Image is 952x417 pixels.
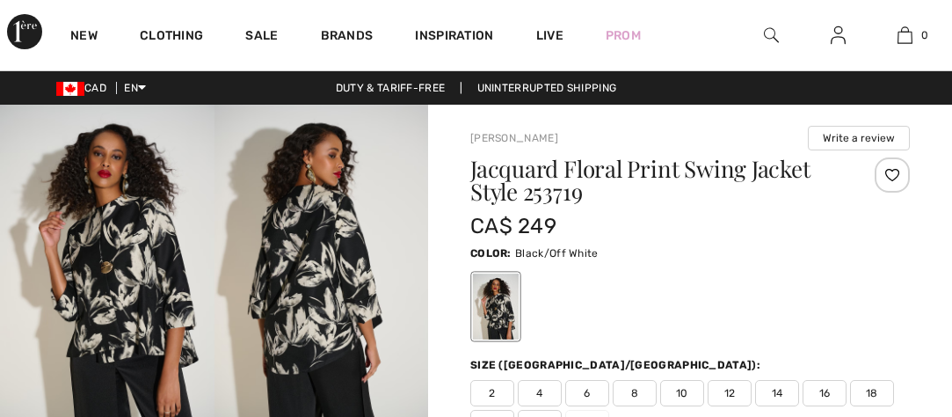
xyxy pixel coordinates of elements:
[803,380,847,406] span: 16
[850,380,894,406] span: 18
[470,380,514,406] span: 2
[140,28,203,47] a: Clothing
[470,157,837,203] h1: Jacquard Floral Print Swing Jacket Style 253719
[613,380,657,406] span: 8
[124,82,146,94] span: EN
[897,25,912,46] img: My Bag
[536,26,563,45] a: Live
[565,380,609,406] span: 6
[473,274,519,340] div: Black/Off White
[808,126,910,150] button: Write a review
[70,28,98,47] a: New
[56,82,84,96] img: Canadian Dollar
[708,380,752,406] span: 12
[470,247,512,260] span: Color:
[470,214,556,238] span: CA$ 249
[817,25,860,47] a: Sign In
[831,25,846,46] img: My Info
[415,28,493,47] span: Inspiration
[660,380,704,406] span: 10
[470,357,764,373] div: Size ([GEOGRAPHIC_DATA]/[GEOGRAPHIC_DATA]):
[56,82,113,94] span: CAD
[7,14,42,49] img: 1ère Avenue
[764,25,779,46] img: search the website
[321,28,374,47] a: Brands
[921,27,928,43] span: 0
[245,28,278,47] a: Sale
[515,247,599,260] span: Black/Off White
[606,26,641,45] a: Prom
[470,132,558,144] a: [PERSON_NAME]
[518,380,562,406] span: 4
[755,380,799,406] span: 14
[872,25,937,46] a: 0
